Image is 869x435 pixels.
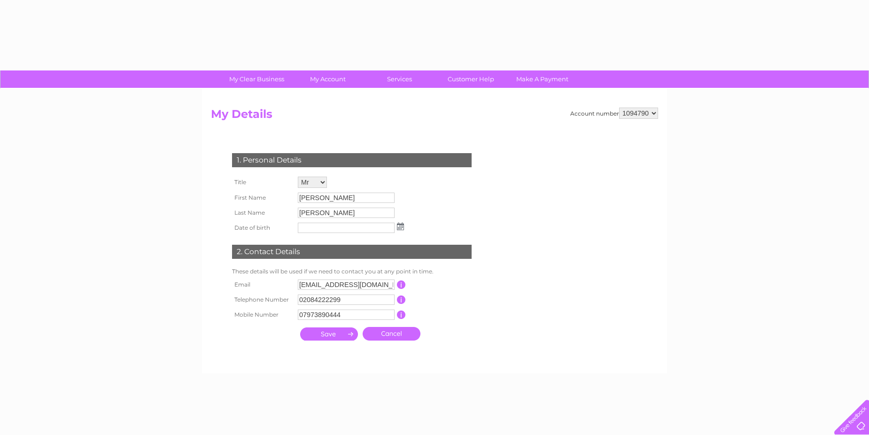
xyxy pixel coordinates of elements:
[211,108,658,125] h2: My Details
[232,245,472,259] div: 2. Contact Details
[397,280,406,289] input: Information
[230,205,295,220] th: Last Name
[363,327,420,341] a: Cancel
[230,277,295,292] th: Email
[397,295,406,304] input: Information
[397,311,406,319] input: Information
[218,70,295,88] a: My Clear Business
[232,153,472,167] div: 1. Personal Details
[230,292,295,307] th: Telephone Number
[230,174,295,190] th: Title
[570,108,658,119] div: Account number
[432,70,510,88] a: Customer Help
[230,307,295,322] th: Mobile Number
[504,70,581,88] a: Make A Payment
[230,190,295,205] th: First Name
[300,327,358,341] input: Submit
[397,223,404,230] img: ...
[289,70,367,88] a: My Account
[230,220,295,235] th: Date of birth
[361,70,438,88] a: Services
[230,266,474,277] td: These details will be used if we need to contact you at any point in time.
